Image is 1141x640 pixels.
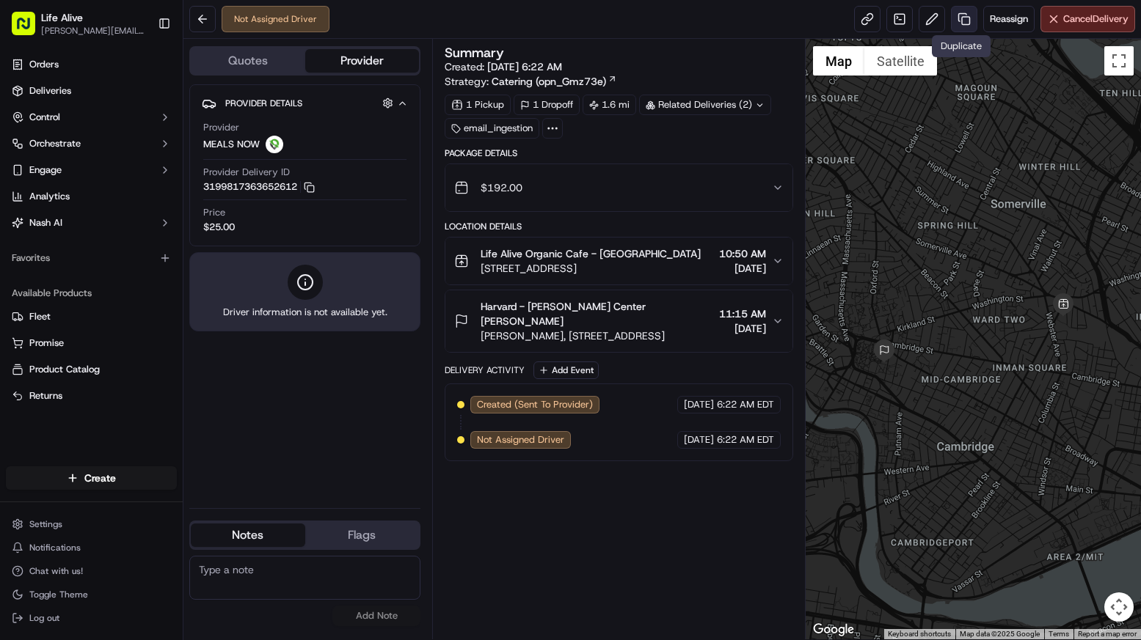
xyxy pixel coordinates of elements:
[139,328,236,342] span: API Documentation
[684,398,714,411] span: [DATE]
[84,471,116,485] span: Create
[203,206,225,219] span: Price
[15,191,98,202] div: Past conversations
[445,74,617,89] div: Strategy:
[29,612,59,624] span: Log out
[203,121,239,134] span: Provider
[983,6,1035,32] button: Reassign
[445,238,792,284] button: Life Alive Organic Cafe - [GEOGRAPHIC_DATA][STREET_ADDRESS]10:50 AM[DATE]
[6,132,177,155] button: Orchestrate
[445,59,562,74] span: Created:
[6,561,177,581] button: Chat with us!
[1063,12,1129,26] span: Cancel Delivery
[29,216,62,229] span: Nash AI
[29,268,41,279] img: 1736555255976-a54dd68f-1ca7-489b-9aae-adbdc363a1c4
[66,140,241,155] div: Start new chat
[45,267,121,279] span: Klarizel Pensader
[6,6,152,41] button: Life Alive[PERSON_NAME][EMAIL_ADDRESS][DOMAIN_NAME]
[6,246,177,270] div: Favorites
[477,398,593,411] span: Created (Sent To Provider)
[6,608,177,628] button: Log out
[41,10,83,25] button: Life Alive
[492,74,606,89] span: Catering (opn_Gmz73e)
[717,433,774,446] span: 6:22 AM EDT
[29,336,64,350] span: Promise
[960,630,1040,638] span: Map data ©2025 Google
[223,306,387,319] span: Driver information is not available yet.
[932,35,991,57] div: Duplicate
[29,190,70,203] span: Analytics
[583,95,636,115] div: 1.6 mi
[132,227,162,239] span: [DATE]
[29,565,83,577] span: Chat with us!
[6,331,177,355] button: Promise
[203,221,235,234] span: $25.00
[6,211,177,235] button: Nash AI
[719,306,766,321] span: 11:15 AM
[202,91,408,115] button: Provider Details
[29,328,112,342] span: Knowledge Base
[481,299,713,328] span: Harvard - [PERSON_NAME] Center [PERSON_NAME]
[15,59,267,82] p: Welcome 👋
[445,164,792,211] button: $192.00
[15,213,38,237] img: Klarizel Pensader
[6,53,177,76] a: Orders
[12,363,171,376] a: Product Catalog
[29,111,60,124] span: Control
[481,328,713,343] span: [PERSON_NAME], [STREET_ADDRESS]
[29,84,71,98] span: Deliveries
[6,537,177,558] button: Notifications
[31,140,57,166] img: 4920774857489_3d7f54699973ba98c624_72.jpg
[481,180,522,195] span: $192.00
[225,98,302,109] span: Provider Details
[477,433,564,446] span: Not Assigned Driver
[481,261,701,276] span: [STREET_ADDRESS]
[445,364,525,376] div: Delivery Activity
[445,147,793,159] div: Package Details
[6,305,177,328] button: Fleet
[103,363,178,375] a: Powered byPylon
[12,310,171,323] a: Fleet
[29,589,88,600] span: Toggle Theme
[29,310,51,323] span: Fleet
[6,185,177,208] a: Analytics
[29,542,81,553] span: Notifications
[146,364,178,375] span: Pylon
[9,322,118,348] a: 📗Knowledge Base
[29,228,41,240] img: 1736555255976-a54dd68f-1ca7-489b-9aae-adbdc363a1c4
[249,144,267,162] button: Start new chat
[132,267,162,279] span: [DATE]
[6,384,177,408] button: Returns
[29,163,62,177] span: Engage
[445,290,792,352] button: Harvard - [PERSON_NAME] Center [PERSON_NAME][PERSON_NAME], [STREET_ADDRESS]11:15 AM[DATE]
[533,361,599,379] button: Add Event
[203,138,260,151] span: MEALS NOW
[118,322,241,348] a: 💻API Documentation
[191,523,305,547] button: Notes
[124,329,136,341] div: 💻
[445,95,511,115] div: 1 Pickup
[12,336,171,350] a: Promise
[45,227,121,239] span: Klarizel Pensader
[124,227,129,239] span: •
[487,60,562,73] span: [DATE] 6:22 AM
[6,584,177,605] button: Toggle Theme
[445,221,793,232] div: Location Details
[29,518,62,530] span: Settings
[66,155,202,166] div: We're available if you need us!
[6,158,177,182] button: Engage
[305,523,420,547] button: Flags
[1040,6,1135,32] button: CancelDelivery
[41,25,146,37] button: [PERSON_NAME][EMAIL_ADDRESS][DOMAIN_NAME]
[6,79,177,103] a: Deliveries
[29,137,81,150] span: Orchestrate
[1104,592,1134,622] button: Map camera controls
[15,329,26,341] div: 📗
[719,261,766,276] span: [DATE]
[305,49,420,73] button: Provider
[719,321,766,336] span: [DATE]
[266,136,283,153] img: melas_now_logo.png
[809,620,858,639] a: Open this area in Google Maps (opens a new window)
